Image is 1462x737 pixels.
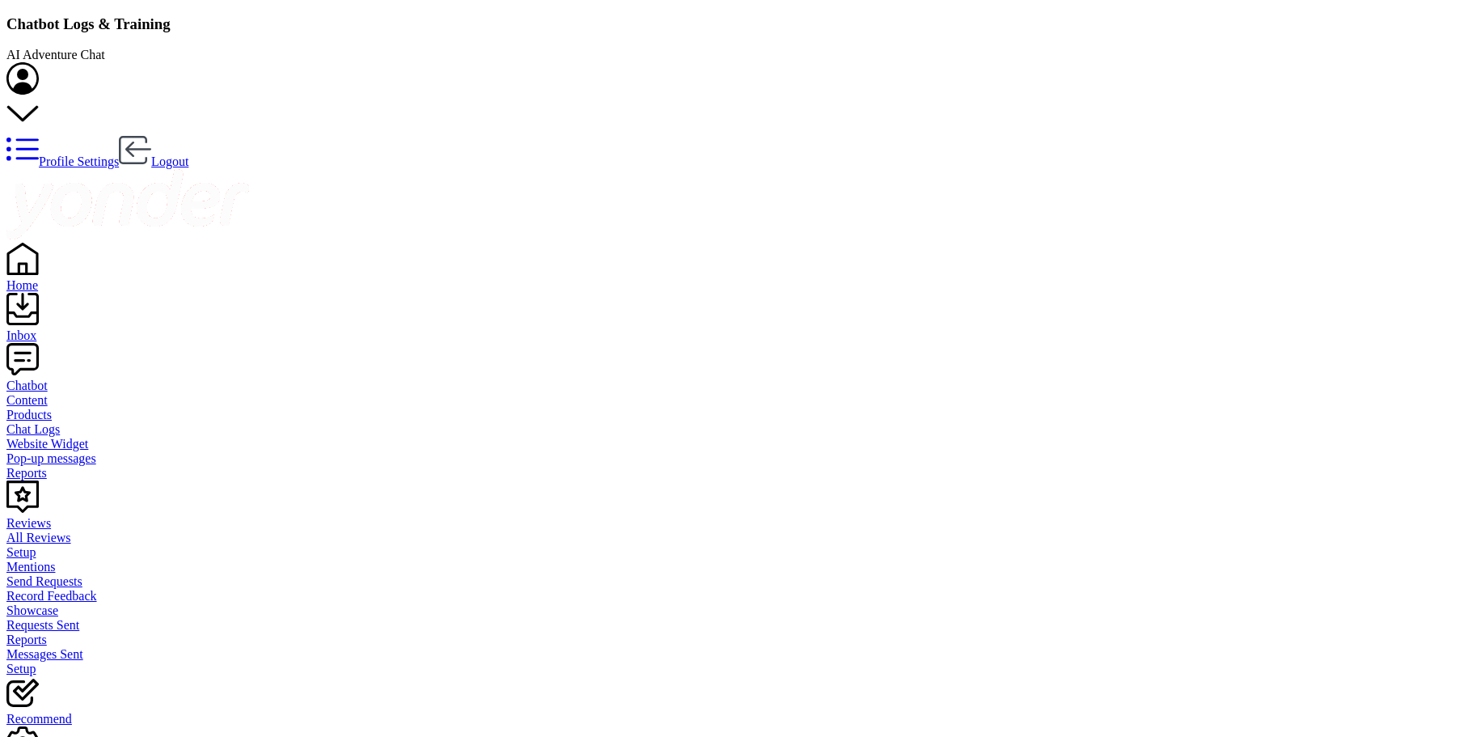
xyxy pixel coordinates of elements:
[6,314,1456,343] a: Inbox
[6,408,1456,422] a: Products
[6,712,1456,726] div: Recommend
[6,451,1456,466] a: Pop-up messages
[119,155,188,168] a: Logout
[6,574,1456,589] a: Send Requests
[6,560,1456,574] a: Mentions
[6,466,1456,481] a: Reports
[6,379,1456,393] div: Chatbot
[6,437,1456,451] a: Website Widget
[6,545,1456,560] a: Setup
[6,633,1456,647] a: Reports
[6,169,249,239] img: yonder-white-logo.png
[6,278,1456,293] div: Home
[6,393,1456,408] a: Content
[6,328,1456,343] div: Inbox
[6,48,1456,62] div: AI Adventure Chat
[6,502,1456,531] a: Reviews
[6,589,1456,604] a: Record Feedback
[6,531,1456,545] a: All Reviews
[6,516,1456,531] div: Reviews
[6,618,1456,633] a: Requests Sent
[6,647,1456,662] a: Messages Sent
[6,697,1456,726] a: Recommend
[6,15,1456,33] h3: Chatbot Logs & Training
[6,604,1456,618] a: Showcase
[6,264,1456,293] a: Home
[6,662,1456,676] a: Setup
[6,364,1456,393] a: Chatbot
[6,155,119,168] a: Profile Settings
[6,422,1456,437] a: Chat Logs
